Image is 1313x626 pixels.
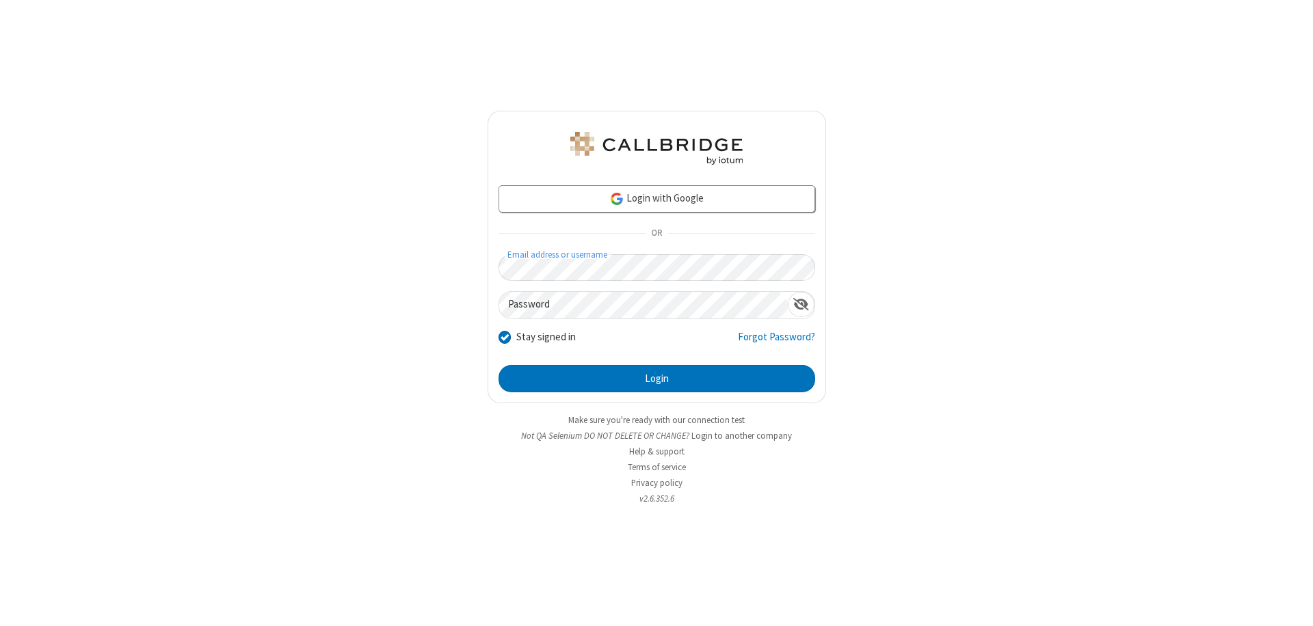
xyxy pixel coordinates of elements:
img: google-icon.png [609,191,624,206]
a: Help & support [629,446,685,457]
a: Forgot Password? [738,329,815,355]
iframe: Chat [1279,590,1303,616]
button: Login to another company [691,429,792,442]
label: Stay signed in [516,329,576,345]
button: Login [499,365,815,392]
a: Privacy policy [631,477,682,489]
li: Not QA Selenium DO NOT DELETE OR CHANGE? [488,429,826,442]
div: Show password [788,292,814,317]
li: v2.6.352.6 [488,492,826,505]
span: OR [646,224,667,243]
a: Make sure you're ready with our connection test [568,414,745,426]
input: Password [499,292,788,318]
input: Email address or username [499,254,815,281]
a: Login with Google [499,185,815,213]
img: QA Selenium DO NOT DELETE OR CHANGE [568,132,745,165]
a: Terms of service [628,461,686,473]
